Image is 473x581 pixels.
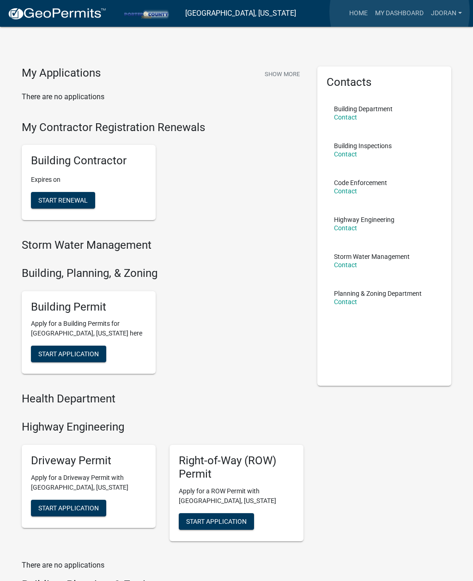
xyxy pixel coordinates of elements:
[38,197,88,204] span: Start Renewal
[346,5,371,22] a: Home
[22,560,303,571] p: There are no applications
[22,239,303,252] h4: Storm Water Management
[31,192,95,209] button: Start Renewal
[31,454,146,467] h5: Driveway Permit
[334,298,357,305] a: Contact
[371,5,427,22] a: My Dashboard
[334,261,357,269] a: Contact
[334,143,392,149] p: Building Inspections
[31,175,146,185] p: Expires on
[22,267,303,280] h4: Building, Planning, & Zoning
[261,66,303,82] button: Show More
[22,66,101,80] h4: My Applications
[327,76,442,89] h5: Contacts
[334,180,387,186] p: Code Enforcement
[31,473,146,492] p: Apply for a Driveway Permit with [GEOGRAPHIC_DATA], [US_STATE]
[427,5,466,22] a: Jdoran
[31,154,146,168] h5: Building Contractor
[179,486,294,506] p: Apply for a ROW Permit with [GEOGRAPHIC_DATA], [US_STATE]
[334,216,394,223] p: Highway Engineering
[114,7,178,19] img: Porter County, Indiana
[185,6,296,21] a: [GEOGRAPHIC_DATA], [US_STATE]
[179,454,294,481] h5: Right-of-Way (ROW) Permit
[334,253,410,260] p: Storm Water Management
[334,150,357,158] a: Contact
[22,121,303,134] h4: My Contractor Registration Renewals
[334,290,422,297] p: Planning & Zoning Department
[22,392,303,406] h4: Health Department
[31,500,106,516] button: Start Application
[334,224,357,232] a: Contact
[334,106,393,112] p: Building Department
[334,187,357,195] a: Contact
[38,504,99,511] span: Start Application
[179,513,254,530] button: Start Application
[31,346,106,362] button: Start Application
[334,114,357,121] a: Contact
[186,517,247,525] span: Start Application
[22,121,303,228] wm-registration-list-section: My Contractor Registration Renewals
[22,91,303,102] p: There are no applications
[31,319,146,338] p: Apply for a Building Permits for [GEOGRAPHIC_DATA], [US_STATE] here
[22,420,303,434] h4: Highway Engineering
[38,350,99,358] span: Start Application
[31,300,146,314] h5: Building Permit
